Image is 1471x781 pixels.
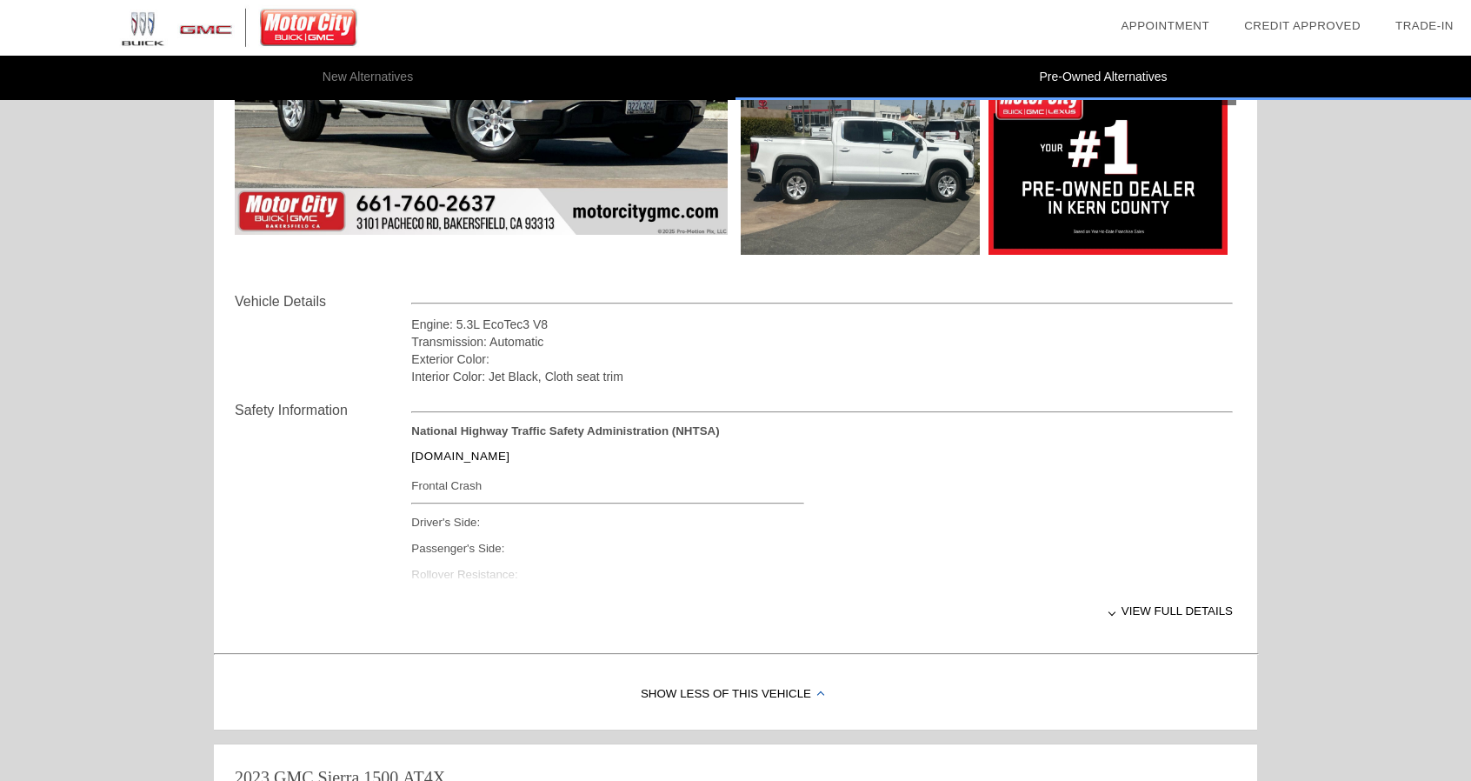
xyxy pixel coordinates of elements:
div: Frontal Crash [411,475,803,497]
div: Exterior Color: [411,350,1233,368]
div: Engine: 5.3L EcoTec3 V8 [411,316,1233,333]
img: 2fbc62f6ed972e913411f83784d712bbx.jpg [741,76,980,255]
a: Trade-In [1395,19,1454,32]
div: Passenger's Side: [411,536,803,562]
li: Pre-Owned Alternatives [735,56,1471,100]
div: Interior Color: Jet Black, Cloth seat trim [411,368,1233,385]
div: Vehicle Details [235,291,411,312]
div: Safety Information [235,400,411,421]
img: 5626854f0590eb22e2a69944b523ec5cx.jpg [988,76,1228,255]
div: Driver's Side: [411,510,803,536]
div: Show Less of this Vehicle [214,660,1257,730]
a: Appointment [1121,19,1209,32]
div: Transmission: Automatic [411,333,1233,350]
div: View full details [411,590,1233,632]
a: [DOMAIN_NAME] [411,450,509,463]
a: Credit Approved [1244,19,1361,32]
strong: National Highway Traffic Safety Administration (NHTSA) [411,424,719,437]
